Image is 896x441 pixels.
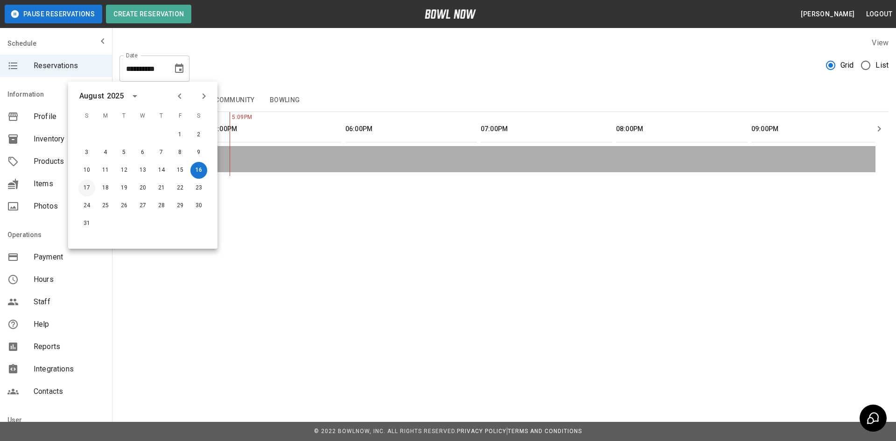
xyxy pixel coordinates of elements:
span: M [97,107,114,126]
span: S [190,107,207,126]
button: calendar view is open, switch to year view [127,88,143,104]
button: Next month [196,88,212,104]
span: Payment [34,252,105,263]
button: Choose date, selected date is Aug 16, 2025 [170,59,189,78]
span: © 2022 BowlNow, Inc. All Rights Reserved. [314,428,457,434]
button: Aug 14, 2025 [153,162,170,179]
label: View [872,38,889,47]
span: Contacts [34,386,105,397]
span: Reservations [34,60,105,71]
button: Aug 17, 2025 [78,180,95,196]
button: Aug 4, 2025 [97,144,114,161]
button: Create Reservation [106,5,191,23]
button: Previous month [172,88,188,104]
img: logo [425,9,476,19]
span: Reports [34,341,105,352]
button: Pause Reservations [5,5,102,23]
span: Hours [34,274,105,285]
button: Aug 25, 2025 [97,197,114,214]
div: 2025 [107,91,124,102]
div: August [79,91,104,102]
span: List [875,60,889,71]
button: Aug 8, 2025 [172,144,189,161]
div: inventory tabs [119,89,889,112]
button: Aug 27, 2025 [134,197,151,214]
button: Aug 13, 2025 [134,162,151,179]
span: Help [34,319,105,330]
button: Aug 19, 2025 [116,180,133,196]
span: 5:09PM [230,113,232,122]
span: Profile [34,111,105,122]
span: T [153,107,170,126]
button: Aug 31, 2025 [78,215,95,232]
button: Aug 9, 2025 [190,144,207,161]
span: Inventory [34,133,105,145]
span: W [134,107,151,126]
button: Logout [862,6,896,23]
button: Aug 6, 2025 [134,144,151,161]
button: Aug 30, 2025 [190,197,207,214]
button: Aug 28, 2025 [153,197,170,214]
button: Aug 26, 2025 [116,197,133,214]
span: S [78,107,95,126]
span: F [172,107,189,126]
button: Aug 23, 2025 [190,180,207,196]
button: Aug 7, 2025 [153,144,170,161]
button: Aug 15, 2025 [172,162,189,179]
button: Aug 5, 2025 [116,144,133,161]
span: Products [34,156,105,167]
button: Aug 16, 2025 [190,162,207,179]
button: Aug 1, 2025 [172,126,189,143]
span: Staff [34,296,105,308]
button: Aug 29, 2025 [172,197,189,214]
span: Items [34,178,105,189]
span: Integrations [34,364,105,375]
a: Terms and Conditions [508,428,582,434]
button: Bowling [262,89,308,112]
button: Aug 18, 2025 [97,180,114,196]
button: Aug 11, 2025 [97,162,114,179]
button: Aug 3, 2025 [78,144,95,161]
button: Aug 22, 2025 [172,180,189,196]
button: [PERSON_NAME] [797,6,858,23]
span: Grid [840,60,854,71]
button: Aug 21, 2025 [153,180,170,196]
button: Aug 24, 2025 [78,197,95,214]
span: Photos [34,201,105,212]
button: Community [207,89,262,112]
button: Aug 2, 2025 [190,126,207,143]
button: Aug 20, 2025 [134,180,151,196]
button: Aug 12, 2025 [116,162,133,179]
button: Aug 10, 2025 [78,162,95,179]
a: Privacy Policy [457,428,506,434]
span: T [116,107,133,126]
